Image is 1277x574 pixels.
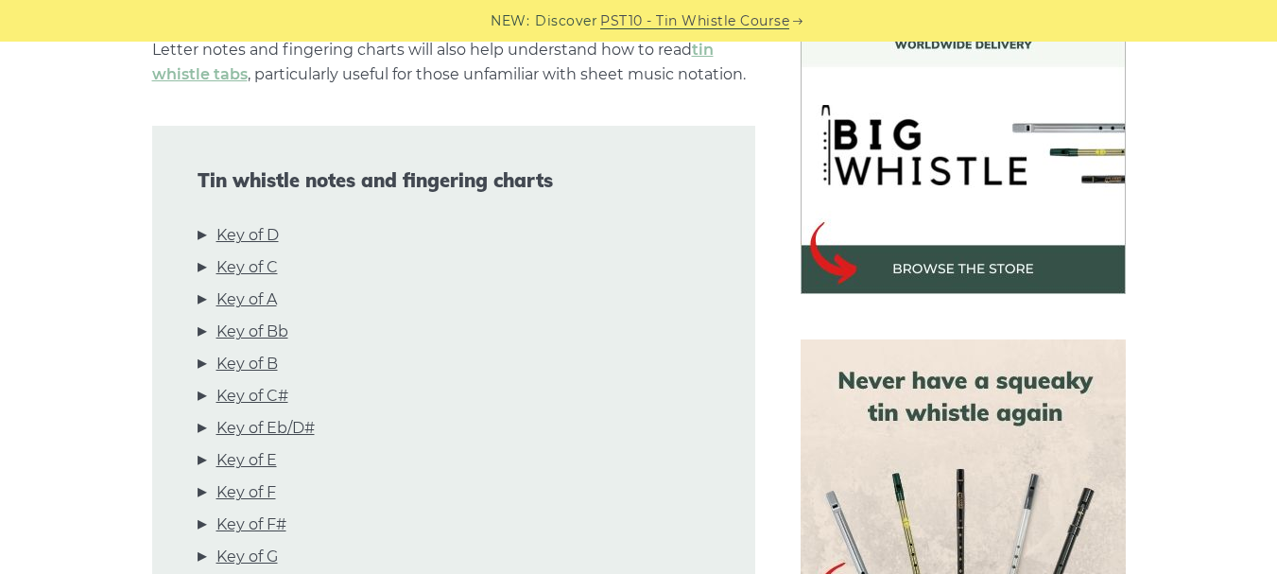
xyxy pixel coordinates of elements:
[216,287,277,312] a: Key of A
[216,448,277,473] a: Key of E
[216,255,278,280] a: Key of C
[216,416,315,441] a: Key of Eb/D#
[216,480,276,505] a: Key of F
[216,352,278,376] a: Key of B
[491,10,529,32] span: NEW:
[216,545,278,569] a: Key of G
[600,10,789,32] a: PST10 - Tin Whistle Course
[216,320,288,344] a: Key of Bb
[216,223,279,248] a: Key of D
[535,10,597,32] span: Discover
[216,384,288,409] a: Key of C#
[216,513,286,537] a: Key of F#
[198,169,710,192] span: Tin whistle notes and fingering charts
